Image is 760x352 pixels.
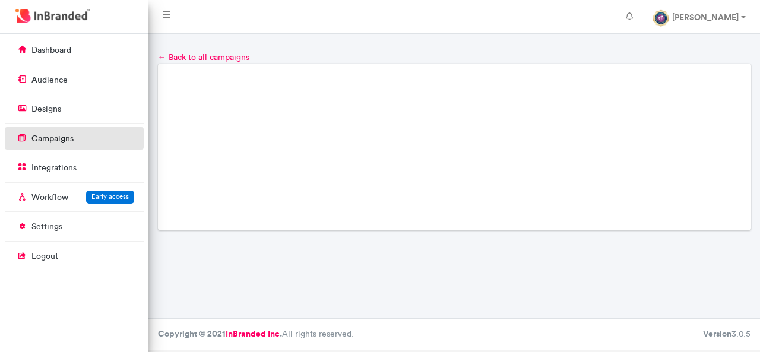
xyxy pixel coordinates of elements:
a: ← Back to all campaigns [158,52,249,62]
a: InBranded Inc [226,328,280,339]
p: settings [31,221,62,233]
img: profile dp [652,9,670,27]
a: settings [5,215,144,237]
a: dashboard [5,39,144,61]
a: designs [5,97,144,120]
b: Version [703,328,731,339]
a: [PERSON_NAME] [642,5,755,28]
p: Workflow [31,192,68,204]
img: InBranded Logo [12,6,93,26]
p: dashboard [31,45,71,56]
p: integrations [31,162,77,174]
footer: All rights reserved. [148,318,760,350]
a: campaigns [5,127,144,150]
p: designs [31,103,61,115]
a: WorkflowEarly access [5,186,144,208]
p: logout [31,250,58,262]
div: 3.0.5 [703,328,750,340]
span: Early access [91,192,129,201]
a: integrations [5,156,144,179]
strong: Copyright © 2021 . [158,328,282,339]
p: audience [31,74,68,86]
p: campaigns [31,133,74,145]
strong: [PERSON_NAME] [672,12,739,23]
a: audience [5,68,144,91]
